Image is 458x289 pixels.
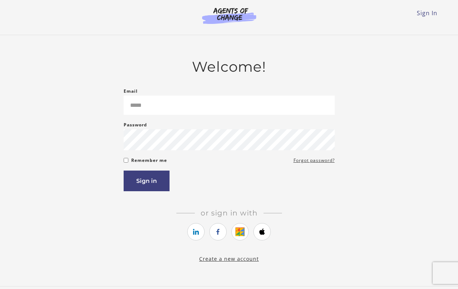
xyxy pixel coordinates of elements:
a: https://courses.thinkific.com/users/auth/apple?ss%5Breferral%5D=&ss%5Buser_return_to%5D=&ss%5Bvis... [253,223,271,240]
a: https://courses.thinkific.com/users/auth/google?ss%5Breferral%5D=&ss%5Buser_return_to%5D=&ss%5Bvi... [231,223,249,240]
a: https://courses.thinkific.com/users/auth/linkedin?ss%5Breferral%5D=&ss%5Buser_return_to%5D=&ss%5B... [187,223,205,240]
img: Agents of Change Logo [194,7,264,24]
label: Remember me [131,156,167,165]
a: Create a new account [199,255,259,262]
label: Password [124,121,147,129]
span: Or sign in with [195,209,264,217]
label: Email [124,87,138,96]
a: https://courses.thinkific.com/users/auth/facebook?ss%5Breferral%5D=&ss%5Buser_return_to%5D=&ss%5B... [209,223,227,240]
a: Forgot password? [294,156,335,165]
button: Sign in [124,171,170,191]
a: Sign In [417,9,437,17]
h2: Welcome! [124,58,335,75]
